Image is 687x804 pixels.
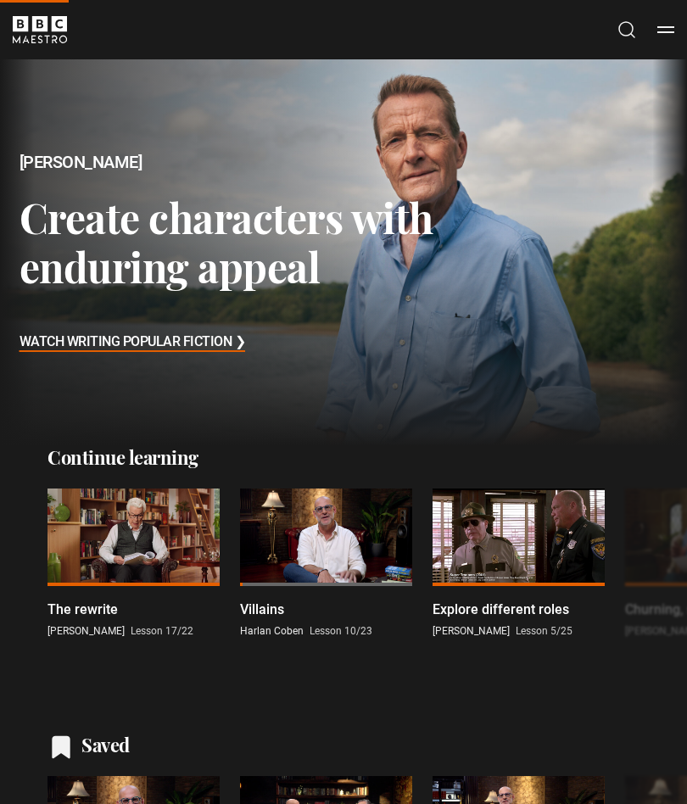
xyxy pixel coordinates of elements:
[20,330,246,355] h3: Watch Writing Popular Fiction ❯
[310,625,372,637] span: Lesson 10/23
[20,193,454,291] h3: Create characters with enduring appeal
[47,600,118,620] p: The rewrite
[240,600,284,620] p: Villains
[13,16,67,43] svg: BBC Maestro
[81,734,130,757] h2: Saved
[240,625,304,637] span: Harlan Coben
[131,625,193,637] span: Lesson 17/22
[47,446,640,469] h2: Continue learning
[240,489,412,638] a: Villains Harlan Coben Lesson 10/23
[433,489,605,638] a: Explore different roles [PERSON_NAME] Lesson 5/25
[657,21,674,38] button: Toggle navigation
[47,489,220,638] a: The rewrite [PERSON_NAME] Lesson 17/22
[20,150,454,174] h2: [PERSON_NAME]
[433,600,569,620] p: Explore different roles
[433,625,510,637] span: [PERSON_NAME]
[47,625,125,637] span: [PERSON_NAME]
[516,625,572,637] span: Lesson 5/25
